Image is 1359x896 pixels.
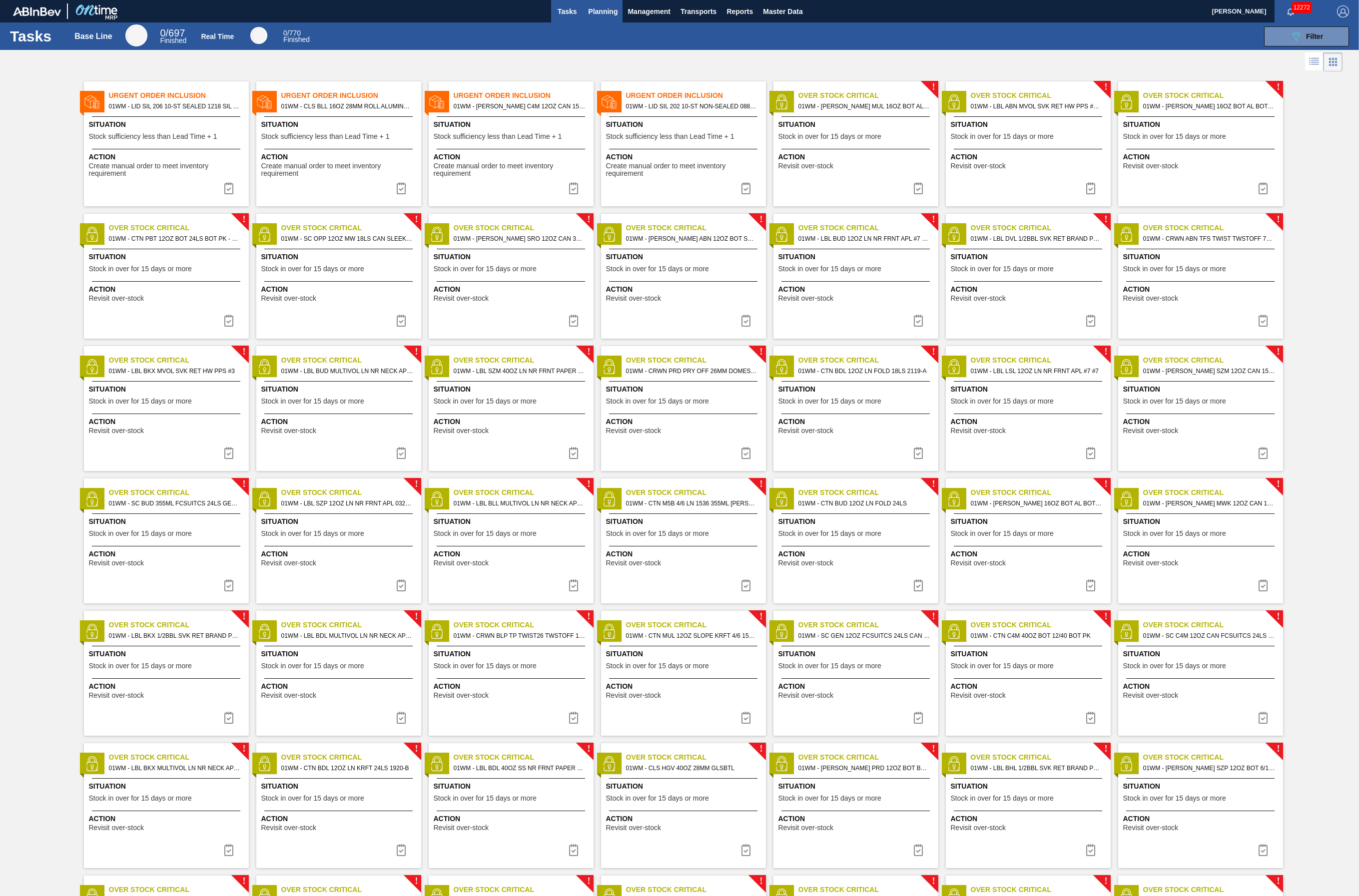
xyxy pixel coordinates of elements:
span: Situation [261,119,419,130]
span: 01WM - CARR ABN 12OZ BOT SNUG 12/12 12OZ BOT AQUEOUS COATING [626,233,758,244]
div: Complete task: 7022466 [906,443,930,463]
span: Revisit over-stock [1123,295,1178,302]
span: Situation [261,516,419,527]
span: Revisit over-stock [434,295,489,302]
span: Stock in over for 15 days or more [1123,265,1226,273]
span: 01WM - LBL BUD MULTIVOL LN NR NECK APL S7 SACMI APL [281,366,413,377]
span: 01WM - CTN BUD 12OZ LN FOLD 24LS [798,498,930,509]
div: Complete task: 7022337 [562,311,586,331]
span: Action [606,549,763,559]
span: Management [628,5,671,17]
button: icon-task complete [217,311,241,331]
img: status [774,491,789,506]
span: ! [415,216,418,223]
img: status [84,359,99,374]
span: Over Stock Critical [971,223,1111,233]
img: icon-task complete [740,315,752,327]
span: Action [778,417,936,427]
span: Situation [434,384,591,395]
span: Stock sufficiency less than Lead Time + 1 [434,133,562,140]
span: ! [759,348,762,356]
span: Stock in over for 15 days or more [951,265,1054,273]
span: Action [434,284,591,295]
button: icon-task complete [1251,311,1275,331]
span: Over Stock Critical [281,355,421,366]
span: 01WM - LID SIL 202 10-ST NON-SEALED 088 0824 SI [626,101,758,112]
span: 01WM - CTN BDL 12OZ LN FOLD 18LS 2119-A [798,366,930,377]
span: Stock in over for 15 days or more [606,530,709,537]
span: Action [951,152,1108,162]
span: Situation [89,384,246,395]
span: Over Stock Critical [798,355,938,366]
span: Over Stock Critical [109,487,249,498]
span: Situation [778,516,936,527]
span: Action [1123,549,1281,559]
span: Revisit over-stock [951,162,1006,170]
span: 01WM - CARR BUD 16OZ BOT AL BOT 8/16 AB [971,498,1103,509]
span: Situation [434,252,591,262]
span: Stock in over for 15 days or more [1123,133,1226,140]
img: status [84,227,99,242]
div: Complete task: 7022374 [906,311,930,331]
button: icon-task complete [562,443,586,463]
span: Situation [606,384,763,395]
img: status [429,359,444,374]
span: Action [261,417,419,427]
span: ! [932,348,935,356]
span: Over Stock Critical [281,223,421,233]
img: icon-task complete [223,182,235,194]
span: Situation [1123,119,1281,130]
span: Stock in over for 15 days or more [606,265,709,273]
button: Notifications [1275,4,1307,18]
span: Stock in over for 15 days or more [778,398,881,405]
span: 01WM - CARR C4M 12OZ CAN 15/12 CAN PK [454,101,586,112]
span: Over Stock Critical [626,223,766,233]
span: Over Stock Critical [109,355,249,366]
img: icon-task complete [395,447,407,459]
span: Over Stock Critical [971,90,1111,101]
span: Stock in over for 15 days or more [606,398,709,405]
div: Complete task: 7022381 [1251,311,1275,331]
span: Over Stock Critical [281,487,421,498]
span: Action [1123,284,1281,295]
span: Revisit over-stock [606,559,661,567]
img: status [774,359,789,374]
span: Over Stock Critical [626,487,766,498]
span: Over Stock Critical [454,487,594,498]
span: 01WM - LBL BKX MVOL SVK RET HW PPS #3 [109,366,241,377]
span: Action [261,152,419,162]
span: Tasks [556,5,578,17]
span: ! [587,480,590,488]
button: icon-task complete [734,311,758,331]
img: status [774,94,789,109]
div: Complete task: 7022939 [217,178,241,198]
span: Situation [778,119,936,130]
span: Action [606,417,763,427]
button: icon-task complete [1079,178,1103,198]
img: icon-task complete [223,315,235,327]
img: TNhmsLtSVTkK8tSr43FrP2fwEKptu5GPRR3wAAAABJRU5ErkJggg== [13,7,61,16]
span: 01WM - CTN M5B 4/6 LN 1536 355ML MW C.RICA 0823 [626,498,758,509]
span: Situation [89,252,246,262]
span: Revisit over-stock [1123,162,1178,170]
span: Over Stock Critical [798,90,938,101]
span: ! [1104,216,1107,223]
span: Urgent Order Inclusion [109,90,249,101]
button: icon-task complete [562,178,586,198]
span: Revisit over-stock [89,427,144,435]
img: status [257,94,272,109]
span: ! [1277,216,1280,223]
div: Complete task: 7022421 [389,443,413,463]
span: Situation [434,516,591,527]
span: Over Stock Critical [1143,487,1283,498]
div: Complete task: 7023040 [734,178,758,198]
div: Complete task: 7022376 [1079,311,1103,331]
span: Stock in over for 15 days or more [89,398,192,405]
span: Revisit over-stock [89,295,144,302]
span: Revisit over-stock [1123,427,1178,435]
span: Stock in over for 15 days or more [951,530,1054,537]
div: Complete task: 7022329 [389,311,413,331]
span: Create manual order to meet inventory requirement [606,162,763,178]
span: Revisit over-stock [89,559,144,567]
span: Revisit over-stock [778,427,833,435]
